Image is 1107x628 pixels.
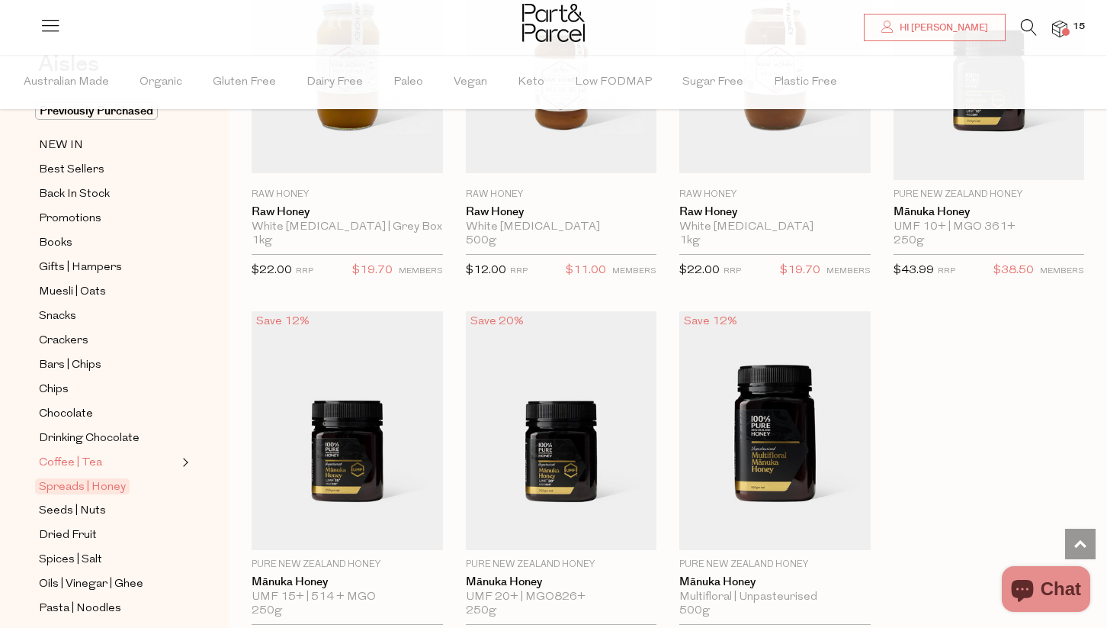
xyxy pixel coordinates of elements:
[140,56,182,109] span: Organic
[993,261,1034,281] span: $38.50
[39,209,178,228] a: Promotions
[252,575,443,589] a: Mānuka Honey
[39,356,101,375] span: Bars | Chips
[679,604,710,618] span: 500g
[938,267,955,275] small: RRP
[566,261,606,281] span: $11.00
[39,234,72,253] span: Books
[39,356,178,375] a: Bars | Chips
[252,221,443,234] div: White [MEDICAL_DATA] | Grey Box
[352,261,393,281] span: $19.70
[894,234,924,248] span: 250g
[466,221,657,234] div: White [MEDICAL_DATA]
[39,282,178,301] a: Muesli | Oats
[306,56,363,109] span: Dairy Free
[393,56,423,109] span: Paleo
[39,185,110,204] span: Back In Stock
[679,311,871,550] img: Mānuka Honey
[252,591,443,604] div: UMF 15+ | 514 + MGO
[466,311,528,332] div: Save 20%
[252,558,443,572] p: Pure New Zealand Honey
[466,591,657,604] div: UMF 20+ | MGO826+
[679,234,700,248] span: 1kg
[39,160,178,179] a: Best Sellers
[466,188,657,201] p: Raw Honey
[39,599,178,618] a: Pasta | Noodles
[39,502,106,520] span: Seeds | Nuts
[724,267,741,275] small: RRP
[466,558,657,572] p: Pure New Zealand Honey
[39,526,178,545] a: Dried Fruit
[39,527,97,545] span: Dried Fruit
[679,575,871,589] a: Mānuka Honey
[39,161,104,179] span: Best Sellers
[252,234,272,248] span: 1kg
[35,478,130,494] span: Spreads | Honey
[178,453,189,472] button: Expand/Collapse Coffee | Tea
[612,267,656,275] small: MEMBERS
[39,381,69,399] span: Chips
[780,261,820,281] span: $19.70
[39,404,178,423] a: Chocolate
[894,265,934,276] span: $43.99
[466,311,657,550] img: Mānuka Honey
[252,205,443,219] a: Raw Honey
[997,566,1095,616] inbox-online-store-chat: Shopify online store chat
[35,102,158,120] span: Previously Purchased
[39,453,178,472] a: Coffee | Tea
[39,501,178,520] a: Seeds | Nuts
[679,205,871,219] a: Raw Honey
[466,604,496,618] span: 250g
[39,331,178,350] a: Crackers
[39,258,178,277] a: Gifts | Hampers
[39,429,178,448] a: Drinking Chocolate
[39,478,178,496] a: Spreads | Honey
[466,205,657,219] a: Raw Honey
[679,558,871,572] p: Pure New Zealand Honey
[894,205,1085,219] a: Mānuka Honey
[39,185,178,204] a: Back In Stock
[39,137,83,155] span: NEW IN
[39,307,178,326] a: Snacks
[39,308,76,326] span: Snacks
[39,136,178,155] a: NEW IN
[679,221,871,234] div: White [MEDICAL_DATA]
[894,188,1085,201] p: Pure New Zealand Honey
[252,311,443,550] img: Mānuka Honey
[24,56,109,109] span: Australian Made
[864,14,1006,41] a: Hi [PERSON_NAME]
[575,56,652,109] span: Low FODMAP
[39,233,178,253] a: Books
[679,311,742,332] div: Save 12%
[679,591,871,604] div: Multifloral | Unpasteurised
[39,380,178,399] a: Chips
[466,575,657,589] a: Mānuka Honey
[213,56,276,109] span: Gluten Free
[39,454,102,472] span: Coffee | Tea
[826,267,871,275] small: MEMBERS
[252,188,443,201] p: Raw Honey
[679,265,720,276] span: $22.00
[518,56,544,109] span: Keto
[774,56,837,109] span: Plastic Free
[39,550,178,569] a: Spices | Salt
[39,102,178,121] a: Previously Purchased
[466,265,506,276] span: $12.00
[252,311,314,332] div: Save 12%
[296,267,313,275] small: RRP
[1069,20,1089,34] span: 15
[39,283,106,301] span: Muesli | Oats
[39,332,88,350] span: Crackers
[39,600,121,618] span: Pasta | Noodles
[39,575,143,594] span: Oils | Vinegar | Ghee
[39,430,140,448] span: Drinking Chocolate
[399,267,443,275] small: MEMBERS
[510,267,528,275] small: RRP
[39,405,93,423] span: Chocolate
[1040,267,1084,275] small: MEMBERS
[896,21,988,34] span: Hi [PERSON_NAME]
[679,188,871,201] p: Raw Honey
[1052,21,1067,37] a: 15
[39,210,101,228] span: Promotions
[682,56,743,109] span: Sugar Free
